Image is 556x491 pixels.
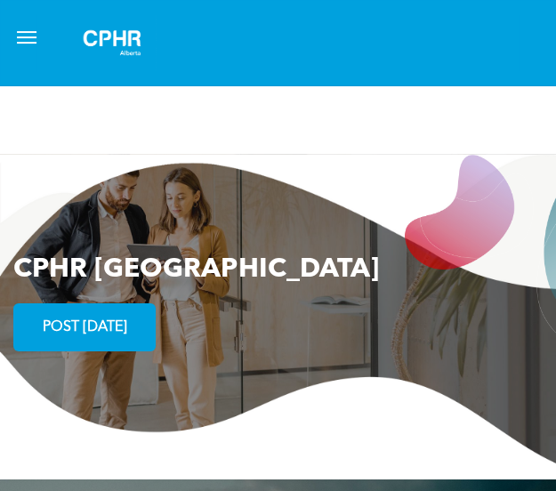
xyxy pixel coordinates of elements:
a: POST [DATE] [13,303,156,351]
img: A white background with a few lines on it [68,14,157,71]
span: POST [DATE] [36,310,133,345]
button: menu [9,20,44,55]
img: A pink and purple abstract shape on a white background. [403,155,536,270]
span: CPHR [GEOGRAPHIC_DATA] [13,256,378,283]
